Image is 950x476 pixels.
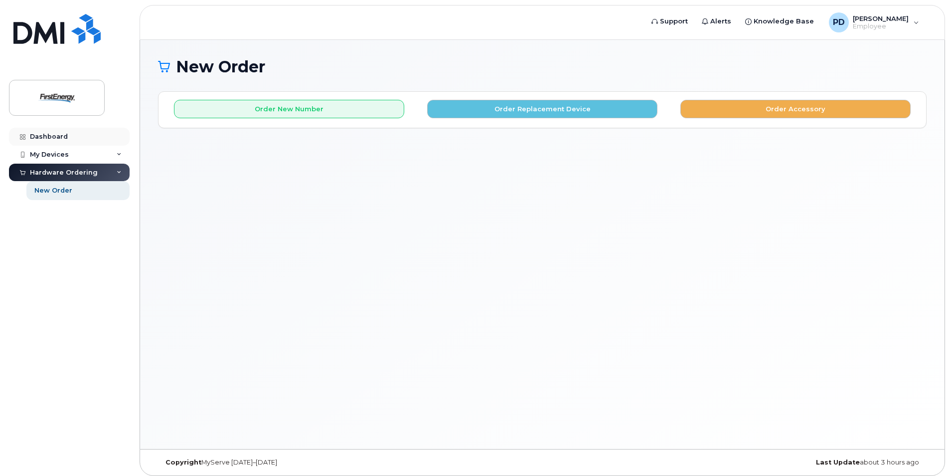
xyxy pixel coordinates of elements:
button: Order Accessory [680,100,911,118]
button: Order Replacement Device [427,100,657,118]
strong: Last Update [816,459,860,466]
button: Order New Number [174,100,404,118]
div: about 3 hours ago [670,459,927,467]
h1: New Order [158,58,927,75]
strong: Copyright [165,459,201,466]
div: MyServe [DATE]–[DATE] [158,459,414,467]
iframe: Messenger Launcher [907,433,943,469]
